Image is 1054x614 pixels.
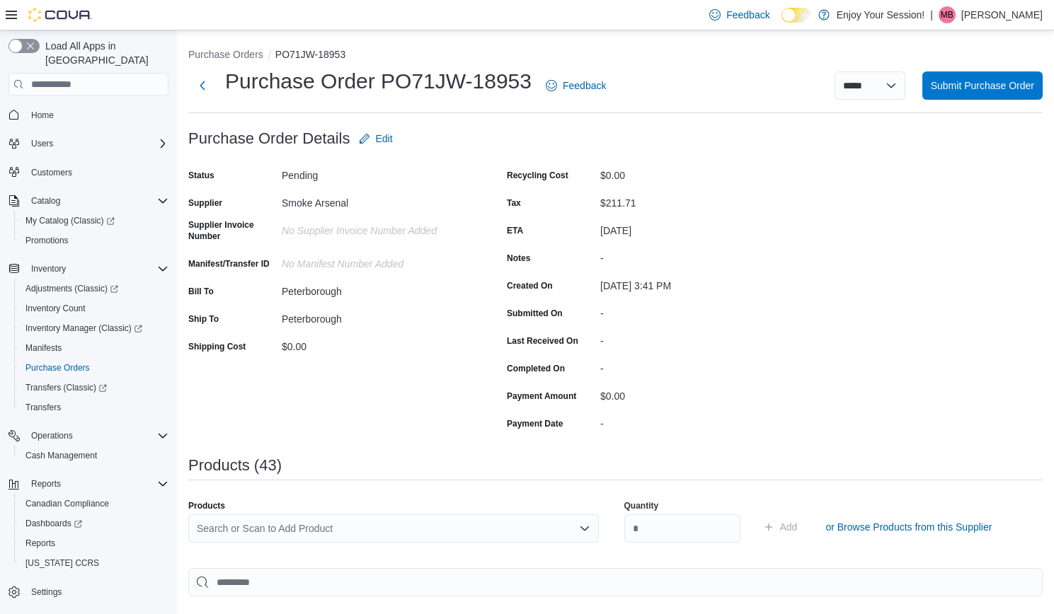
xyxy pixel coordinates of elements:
label: Recycling Cost [507,170,568,181]
button: Edit [353,124,399,153]
button: Manifests [14,338,174,358]
div: $0.00 [282,335,471,352]
div: - [600,412,790,429]
span: Customers [25,163,168,181]
span: Transfers [20,399,168,416]
span: Add [780,520,798,534]
a: Transfers [20,399,67,416]
button: Open list of options [579,523,590,534]
span: Feedback [563,79,606,93]
div: - [600,302,790,319]
label: Payment Amount [507,390,576,402]
span: Inventory Count [20,300,168,317]
div: No Supplier Invoice Number added [282,219,471,236]
label: Quantity [624,500,659,511]
button: Operations [25,427,79,444]
a: Purchase Orders [20,359,96,376]
a: Cash Management [20,447,103,464]
span: Reports [20,535,168,552]
button: Settings [3,581,174,602]
a: Reports [20,535,61,552]
span: Operations [25,427,168,444]
a: Promotions [20,232,74,249]
a: Customers [25,164,78,181]
p: Enjoy Your Session! [837,6,925,23]
span: Transfers (Classic) [25,382,107,393]
a: Adjustments (Classic) [14,279,174,299]
button: Inventory [3,259,174,279]
span: Settings [31,586,62,598]
a: Transfers (Classic) [14,378,174,398]
button: Catalog [25,192,66,209]
label: Ship To [188,313,219,325]
label: Notes [507,253,530,264]
span: Dashboards [20,515,168,532]
h1: Purchase Order PO71JW-18953 [225,67,532,95]
a: My Catalog (Classic) [20,212,120,229]
div: - [600,357,790,374]
button: Add [757,513,803,541]
a: Inventory Manager (Classic) [20,320,148,337]
label: Bill To [188,286,214,297]
label: Supplier Invoice Number [188,219,276,242]
span: Inventory Manager (Classic) [20,320,168,337]
span: Submit Purchase Order [931,79,1034,93]
span: Dashboards [25,518,82,529]
input: Dark Mode [781,8,811,23]
div: Smoke Arsenal [282,192,471,209]
div: [DATE] 3:41 PM [600,274,790,291]
span: Load All Apps in [GEOGRAPHIC_DATA] [40,39,168,67]
div: $0.00 [600,164,790,181]
label: Created On [507,280,553,291]
div: - [600,247,790,264]
div: - [600,330,790,347]
span: Inventory Count [25,303,86,314]
span: Manifests [20,340,168,357]
button: Home [3,104,174,124]
div: Peterborough [282,308,471,325]
p: [PERSON_NAME] [961,6,1043,23]
a: Canadian Compliance [20,495,115,512]
span: Purchase Orders [20,359,168,376]
span: Purchase Orders [25,362,90,373]
span: Reports [25,538,55,549]
span: Reports [25,475,168,492]
button: Canadian Compliance [14,494,174,514]
button: Purchase Orders [188,49,263,60]
label: Submitted On [507,308,563,319]
span: MB [941,6,953,23]
button: Purchase Orders [14,358,174,378]
label: ETA [507,225,523,236]
div: No Manifest Number added [282,253,471,270]
h3: Products (43) [188,457,282,474]
div: Matty Buchan [939,6,956,23]
span: Manifests [25,342,62,354]
button: Promotions [14,231,174,250]
a: My Catalog (Classic) [14,211,174,231]
button: [US_STATE] CCRS [14,553,174,573]
span: Operations [31,430,73,441]
label: Shipping Cost [188,341,246,352]
label: Supplier [188,197,222,209]
span: Edit [376,132,393,146]
a: Dashboards [20,515,88,532]
span: Catalog [25,192,168,209]
span: Promotions [20,232,168,249]
span: Adjustments (Classic) [20,280,168,297]
span: Transfers [25,402,61,413]
a: [US_STATE] CCRS [20,555,105,572]
label: Completed On [507,363,565,374]
button: Operations [3,426,174,446]
span: Users [31,138,53,149]
span: Transfers (Classic) [20,379,168,396]
span: Customers [31,167,72,178]
button: Users [3,134,174,153]
a: Feedback [540,71,612,100]
span: My Catalog (Classic) [20,212,168,229]
button: Inventory [25,260,71,277]
h3: Purchase Order Details [188,130,350,147]
a: Home [25,107,59,124]
div: Pending [282,164,471,181]
span: Washington CCRS [20,555,168,572]
button: Customers [3,162,174,183]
